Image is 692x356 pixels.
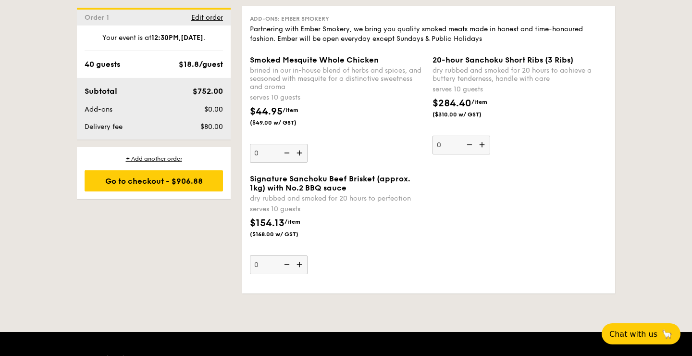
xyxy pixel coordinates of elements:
[85,59,120,70] div: 40 guests
[432,66,607,83] div: dry rubbed and smoked for 20 hours to achieve a buttery tenderness, handle with care
[432,111,498,118] span: ($310.00 w/ GST)
[432,136,490,154] input: 20-hour Sanchoku Short Ribs (3 Ribs)dry rubbed and smoked for 20 hours to achieve a buttery tende...
[293,144,308,162] img: icon-add.58712e84.svg
[250,204,425,214] div: serves 10 guests
[250,55,379,64] span: Smoked Mesquite Whole Chicken
[250,66,425,91] div: brined in our in-house blend of herbs and spices, and seasoned with mesquite for a distinctive sw...
[151,34,179,42] strong: 12:30PM
[471,99,487,105] span: /item
[461,136,476,154] img: icon-reduce.1d2dbef1.svg
[250,119,315,127] span: ($49.00 w/ GST)
[283,107,298,114] span: /item
[85,105,112,114] span: Add-ons
[250,174,410,192] span: Signature Sanchoku Beef Brisket (approx. 1kg) with No.2 BBQ sauce
[279,144,293,162] img: icon-reduce.1d2dbef1.svg
[191,13,223,22] span: Edit order
[85,33,223,51] div: Your event is at , .
[250,230,315,238] span: ($168.00 w/ GST)
[250,217,284,229] span: $154.13
[250,255,308,274] input: Signature Sanchoku Beef Brisket (approx. 1kg) with No.2 BBQ saucedry rubbed and smoked for 20 hou...
[602,323,680,344] button: Chat with us🦙
[432,55,573,64] span: 20-hour Sanchoku Short Ribs (3 Ribs)
[250,25,607,44] div: Partnering with Ember Smokery, we bring you quality smoked meats made in honest and time-honoured...
[85,170,223,191] div: Go to checkout - $906.88
[200,123,223,131] span: $80.00
[85,87,117,96] span: Subtotal
[432,85,607,94] div: serves 10 guests
[250,15,329,22] span: Add-ons: Ember Smokery
[476,136,490,154] img: icon-add.58712e84.svg
[432,98,471,109] span: $284.40
[181,34,203,42] strong: [DATE]
[179,59,223,70] div: $18.8/guest
[293,255,308,274] img: icon-add.58712e84.svg
[284,218,300,225] span: /item
[279,255,293,274] img: icon-reduce.1d2dbef1.svg
[250,144,308,163] input: Smoked Mesquite Whole Chickenbrined in our in-house blend of herbs and spices, and seasoned with ...
[85,13,113,22] span: Order 1
[193,87,223,96] span: $752.00
[250,93,425,102] div: serves 10 guests
[85,123,123,131] span: Delivery fee
[661,329,673,340] span: 🦙
[250,106,283,117] span: $44.95
[85,155,223,163] div: + Add another order
[250,194,425,203] div: dry rubbed and smoked for 20 hours to perfection
[609,330,657,339] span: Chat with us
[204,105,223,114] span: $0.00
